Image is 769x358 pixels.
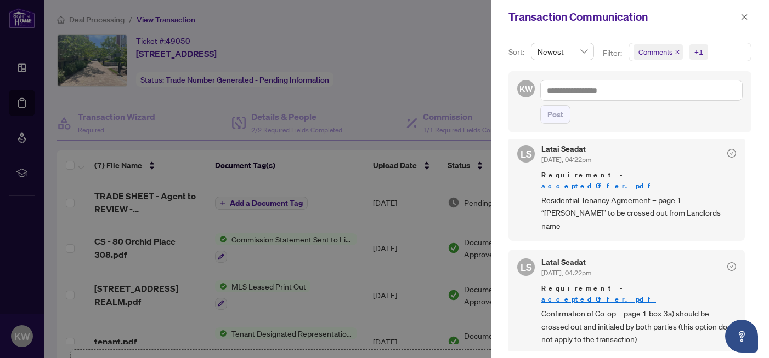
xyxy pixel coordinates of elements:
[541,155,591,164] span: [DATE], 04:22pm
[603,47,624,59] p: Filter:
[740,13,748,21] span: close
[541,145,591,153] h5: Latai Seadat
[541,269,591,277] span: [DATE], 04:22pm
[541,307,736,345] span: Confirmation of Co-op – page 1 box 3a) should be crossed out and initialed by both parties (this ...
[519,82,533,95] span: KW
[634,44,683,60] span: Comments
[538,43,587,60] span: Newest
[508,46,527,58] p: Sort:
[675,49,680,55] span: close
[540,105,570,124] button: Post
[725,320,758,353] button: Open asap
[521,259,532,275] span: LS
[541,170,736,192] span: Requirement -
[541,181,656,190] a: acceptedOffer.pdf
[541,194,736,232] span: Residential Tenancy Agreement – page 1 “[PERSON_NAME]” to be crossed out from Landlords name
[727,149,736,158] span: check-circle
[694,47,703,57] div: +1
[541,295,656,304] a: acceptedOffer.pdf
[521,146,532,161] span: LS
[541,283,736,305] span: Requirement -
[638,47,672,57] span: Comments
[541,258,591,266] h5: Latai Seadat
[508,9,737,25] div: Transaction Communication
[727,262,736,271] span: check-circle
